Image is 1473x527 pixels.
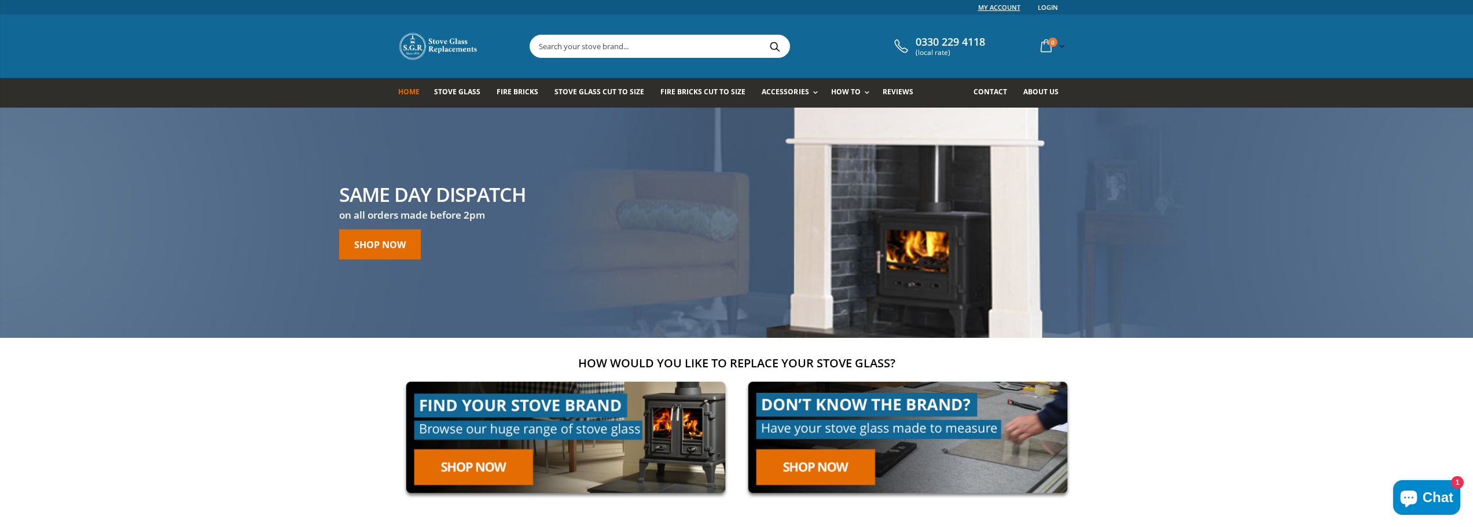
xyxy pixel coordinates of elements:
a: Shop Now [339,229,421,259]
span: Reviews [883,87,913,97]
span: 0 [1048,38,1057,47]
span: Stove Glass Cut To Size [554,87,644,97]
h2: How would you like to replace your stove glass? [398,355,1075,371]
span: Fire Bricks [497,87,538,97]
a: Fire Bricks [497,78,547,108]
span: (local rate) [916,49,985,57]
span: 0330 229 4118 [916,36,985,49]
span: Accessories [762,87,809,97]
a: Reviews [883,78,922,108]
img: Stove Glass Replacement [398,32,479,61]
a: Contact [974,78,1016,108]
span: Fire Bricks Cut To Size [660,87,745,97]
inbox-online-store-chat: Shopify online store chat [1390,480,1464,518]
span: About us [1023,87,1059,97]
a: Accessories [762,78,823,108]
a: Home [398,78,428,108]
span: Contact [974,87,1007,97]
a: Stove Glass Cut To Size [554,78,653,108]
h3: on all orders made before 2pm [339,208,526,222]
span: Stove Glass [434,87,480,97]
a: 0 [1036,35,1067,57]
span: How To [831,87,861,97]
img: find-your-brand-cta_9b334d5d-5c94-48ed-825f-d7972bbdebd0.jpg [398,374,733,502]
a: Stove Glass [434,78,489,108]
a: Fire Bricks Cut To Size [660,78,754,108]
a: About us [1023,78,1067,108]
a: How To [831,78,875,108]
img: made-to-measure-cta_2cd95ceb-d519-4648-b0cf-d2d338fdf11f.jpg [740,374,1075,502]
h2: Same day Dispatch [339,184,526,204]
button: Search [762,35,788,57]
input: Search your stove brand... [530,35,919,57]
span: Home [398,87,420,97]
a: 0330 229 4118 (local rate) [891,36,985,57]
